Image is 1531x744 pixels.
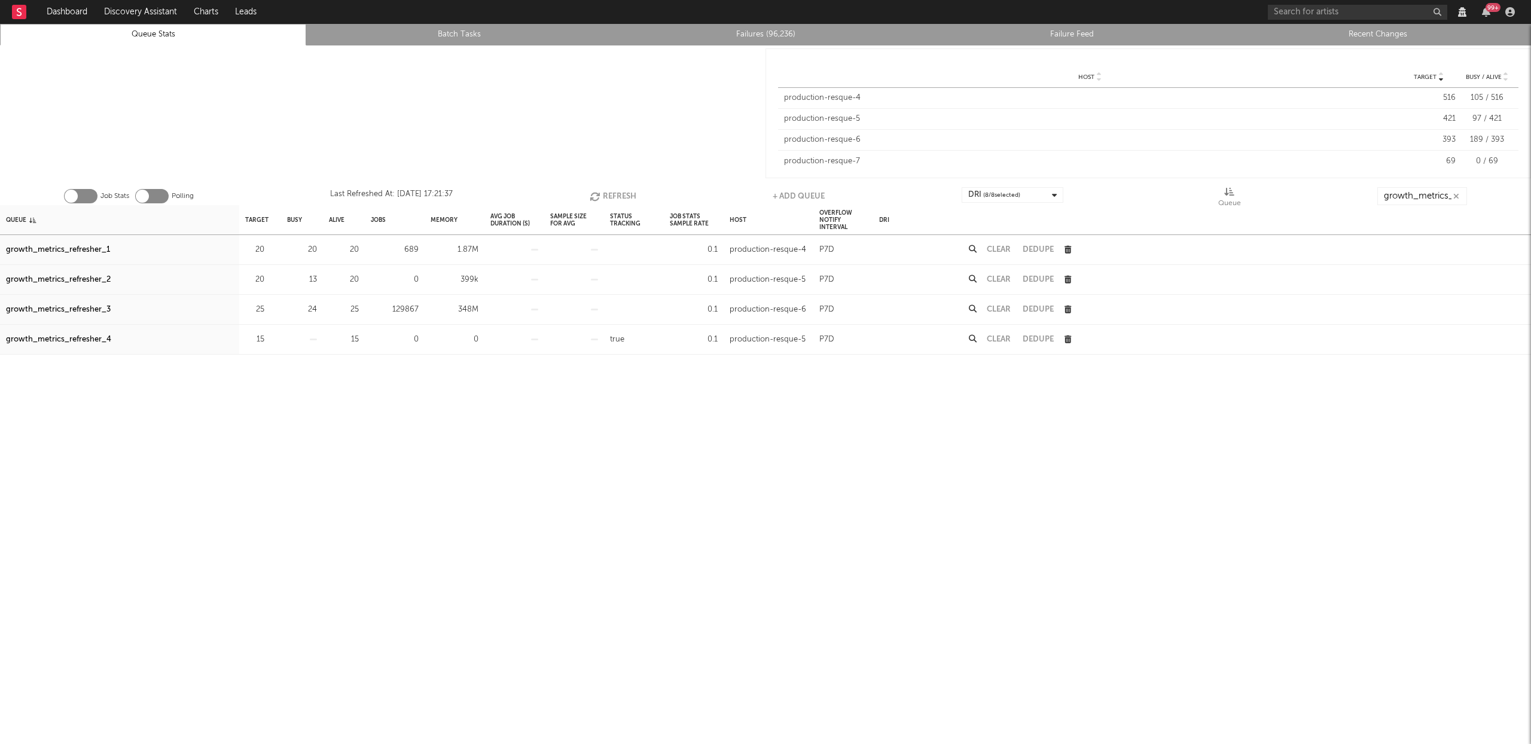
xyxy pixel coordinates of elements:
div: Status Tracking [610,207,658,233]
div: 421 [1402,113,1456,125]
div: 15 [329,333,359,347]
a: Recent Changes [1231,28,1524,42]
div: 129867 [371,303,419,317]
span: Busy / Alive [1466,74,1502,81]
div: 20 [329,273,359,287]
div: 13 [287,273,317,287]
div: production-resque-5 [730,273,806,287]
div: Last Refreshed At: [DATE] 17:21:37 [330,187,453,205]
div: Queue [1218,187,1241,210]
div: 105 / 516 [1462,92,1512,104]
button: Clear [987,336,1011,343]
a: Failure Feed [925,28,1218,42]
div: 20 [245,243,264,257]
div: Memory [431,207,458,233]
div: production-resque-4 [730,243,806,257]
div: 25 [245,303,264,317]
label: Job Stats [100,189,129,203]
input: Search... [1377,187,1467,205]
button: Clear [987,276,1011,283]
div: production-resque-5 [784,113,1396,125]
label: Polling [172,189,194,203]
div: Avg Job Duration (s) [490,207,538,233]
div: production-resque-6 [730,303,806,317]
div: 20 [245,273,264,287]
div: DRI [879,207,889,233]
button: Refresh [590,187,636,205]
button: + Add Queue [773,187,825,205]
div: 189 / 393 [1462,134,1512,146]
div: 0 [431,333,478,347]
div: P7D [819,273,834,287]
div: P7D [819,333,834,347]
div: production-resque-4 [784,92,1396,104]
div: Queue [1218,196,1241,211]
div: 20 [287,243,317,257]
div: P7D [819,243,834,257]
div: 15 [245,333,264,347]
div: Host [730,207,746,233]
div: P7D [819,303,834,317]
div: 0.1 [670,303,718,317]
div: 0 / 69 [1462,155,1512,167]
div: 0.1 [670,333,718,347]
div: DRI [968,188,1020,202]
div: Target [245,207,269,233]
div: 689 [371,243,419,257]
div: Job Stats Sample Rate [670,207,718,233]
div: 393 [1402,134,1456,146]
a: growth_metrics_refresher_1 [6,243,110,257]
div: Sample Size For Avg [550,207,598,233]
div: 69 [1402,155,1456,167]
div: 24 [287,303,317,317]
a: Failures (96,236) [619,28,912,42]
div: Overflow Notify Interval [819,207,867,233]
button: 99+ [1482,7,1490,17]
div: Queue [6,207,36,233]
div: true [610,333,624,347]
div: 348M [431,303,478,317]
button: Dedupe [1023,276,1054,283]
div: production-resque-5 [730,333,806,347]
a: Batch Tasks [313,28,606,42]
button: Clear [987,246,1011,254]
div: 0 [371,333,419,347]
div: Jobs [371,207,386,233]
button: Clear [987,306,1011,313]
button: Dedupe [1023,306,1054,313]
a: growth_metrics_refresher_3 [6,303,111,317]
div: 0.1 [670,273,718,287]
span: ( 8 / 8 selected) [983,188,1020,202]
div: 20 [329,243,359,257]
div: 399k [431,273,478,287]
a: Queue Stats [7,28,300,42]
input: Search for artists [1268,5,1447,20]
div: 1.87M [431,243,478,257]
div: production-resque-6 [784,134,1396,146]
div: 25 [329,303,359,317]
div: 97 / 421 [1462,113,1512,125]
div: 0.1 [670,243,718,257]
div: 0 [371,273,419,287]
span: Target [1414,74,1437,81]
a: growth_metrics_refresher_4 [6,333,111,347]
div: 99 + [1486,3,1500,12]
div: Alive [329,207,344,233]
button: Dedupe [1023,336,1054,343]
span: Host [1078,74,1094,81]
button: Dedupe [1023,246,1054,254]
div: production-resque-7 [784,155,1396,167]
div: Busy [287,207,302,233]
div: 516 [1402,92,1456,104]
a: growth_metrics_refresher_2 [6,273,111,287]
